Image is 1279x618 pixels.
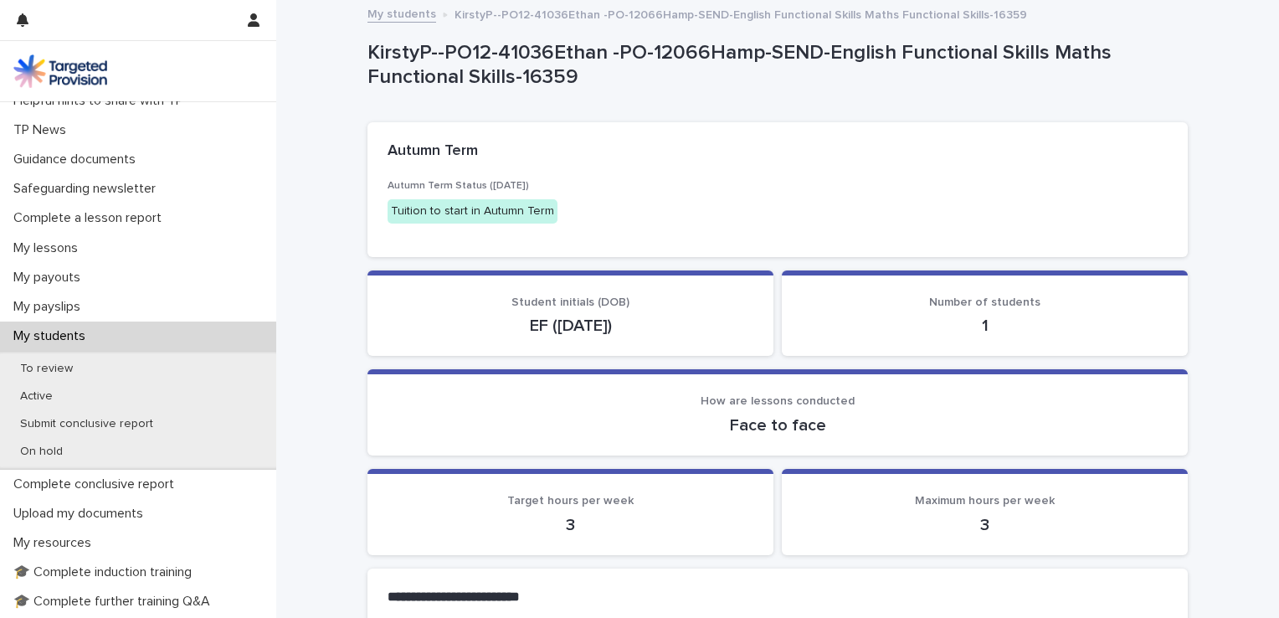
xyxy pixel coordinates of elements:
p: EF ([DATE]) [388,316,753,336]
h2: Autumn Term [388,142,478,161]
p: 🎓 Complete induction training [7,564,205,580]
p: My students [7,328,99,344]
p: 1 [802,316,1168,336]
p: My payouts [7,270,94,286]
p: Complete a lesson report [7,210,175,226]
p: To review [7,362,86,376]
p: My payslips [7,299,94,315]
p: Complete conclusive report [7,476,187,492]
a: My students [367,3,436,23]
p: Submit conclusive report [7,417,167,431]
p: 3 [388,515,753,535]
p: Helpful hints to share with YP [7,93,197,109]
span: How are lessons conducted [701,395,855,407]
p: Active [7,389,66,404]
span: Target hours per week [507,495,634,507]
span: Number of students [929,296,1040,308]
span: Maximum hours per week [915,495,1055,507]
p: Guidance documents [7,152,149,167]
p: My resources [7,535,105,551]
p: 🎓 Complete further training Q&A [7,594,223,610]
span: Student initials (DOB) [511,296,629,308]
p: Face to face [388,415,1168,435]
p: On hold [7,445,76,459]
p: KirstyP--PO12-41036Ethan -PO-12066Hamp-SEND-English Functional Skills Maths Functional Skills-16359 [367,41,1181,90]
p: Safeguarding newsletter [7,181,169,197]
img: M5nRWzHhSzIhMunXDL62 [13,54,107,88]
p: 3 [802,515,1168,535]
span: Autumn Term Status ([DATE]) [388,181,529,191]
p: KirstyP--PO12-41036Ethan -PO-12066Hamp-SEND-English Functional Skills Maths Functional Skills-16359 [455,4,1027,23]
p: TP News [7,122,80,138]
p: My lessons [7,240,91,256]
p: Upload my documents [7,506,157,522]
div: Tuition to start in Autumn Term [388,199,557,224]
